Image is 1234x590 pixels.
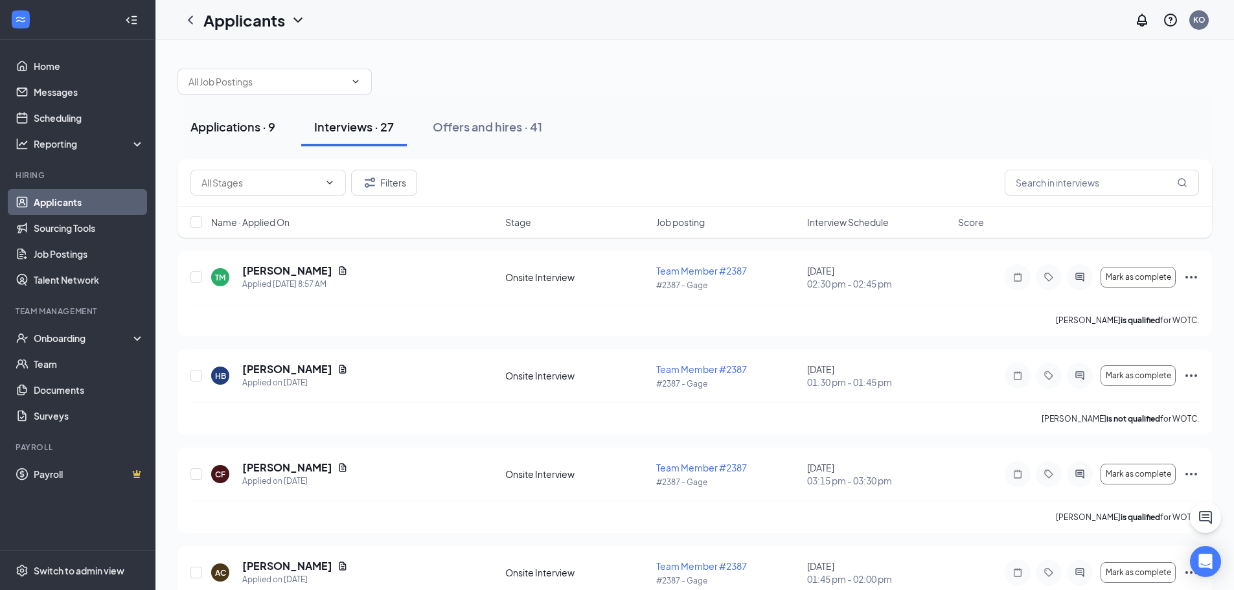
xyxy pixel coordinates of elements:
a: Job Postings [34,241,144,267]
span: Team Member #2387 [656,265,747,277]
svg: Tag [1041,272,1057,282]
h5: [PERSON_NAME] [242,460,332,475]
svg: Notifications [1134,12,1150,28]
svg: ActiveChat [1072,370,1088,381]
div: Applications · 9 [190,119,275,135]
span: Score [958,216,984,229]
svg: ChatActive [1198,510,1213,525]
svg: ActiveChat [1072,469,1088,479]
span: Interview Schedule [807,216,889,229]
span: Team Member #2387 [656,560,747,572]
input: Search in interviews [1005,170,1199,196]
p: #2387 - Gage [656,378,799,389]
a: PayrollCrown [34,461,144,487]
span: 01:30 pm - 01:45 pm [807,376,950,389]
div: Applied [DATE] 8:57 AM [242,278,348,291]
div: Payroll [16,442,142,453]
button: Mark as complete [1101,365,1176,386]
div: TM [215,272,225,283]
svg: Tag [1041,370,1057,381]
p: [PERSON_NAME] for WOTC. [1056,315,1199,326]
span: Mark as complete [1106,371,1171,380]
button: Mark as complete [1101,562,1176,583]
svg: Note [1010,567,1025,578]
svg: Document [337,266,348,276]
button: Filter Filters [351,170,417,196]
a: Sourcing Tools [34,215,144,241]
svg: Collapse [125,14,138,27]
div: Onsite Interview [505,566,648,579]
div: [DATE] [807,264,950,290]
div: Onsite Interview [505,468,648,481]
svg: Note [1010,370,1025,381]
a: Home [34,53,144,79]
div: CF [215,469,225,480]
span: Team Member #2387 [656,363,747,375]
span: Name · Applied On [211,216,290,229]
a: Applicants [34,189,144,215]
svg: ChevronDown [325,177,335,188]
svg: Note [1010,272,1025,282]
div: Interviews · 27 [314,119,394,135]
a: Team [34,351,144,377]
svg: Ellipses [1183,565,1199,580]
svg: ChevronLeft [183,12,198,28]
span: Job posting [656,216,705,229]
b: is qualified [1121,512,1160,522]
input: All Job Postings [189,74,345,89]
div: KO [1193,14,1205,25]
svg: ChevronDown [290,12,306,28]
a: Scheduling [34,105,144,131]
a: Talent Network [34,267,144,293]
b: is qualified [1121,315,1160,325]
div: Applied on [DATE] [242,573,348,586]
div: [DATE] [807,363,950,389]
svg: Analysis [16,137,29,150]
h1: Applicants [203,9,285,31]
p: #2387 - Gage [656,477,799,488]
input: All Stages [201,176,319,190]
span: Stage [505,216,531,229]
button: Mark as complete [1101,267,1176,288]
svg: QuestionInfo [1163,12,1178,28]
div: Hiring [16,170,142,181]
span: Team Member #2387 [656,462,747,473]
a: Messages [34,79,144,105]
div: Applied on [DATE] [242,376,348,389]
svg: Tag [1041,469,1057,479]
div: [DATE] [807,560,950,585]
svg: WorkstreamLogo [14,13,27,26]
span: 02:30 pm - 02:45 pm [807,277,950,290]
svg: Filter [362,175,378,190]
div: HB [215,370,226,381]
svg: ActiveChat [1072,272,1088,282]
svg: Settings [16,564,29,577]
div: Onsite Interview [505,271,648,284]
span: Mark as complete [1106,568,1171,577]
svg: Document [337,462,348,473]
span: 01:45 pm - 02:00 pm [807,573,950,585]
svg: Document [337,364,348,374]
b: is not qualified [1106,414,1160,424]
svg: ActiveChat [1072,567,1088,578]
button: ChatActive [1190,502,1221,533]
p: [PERSON_NAME] for WOTC. [1042,413,1199,424]
button: Mark as complete [1101,464,1176,484]
p: #2387 - Gage [656,575,799,586]
div: [DATE] [807,461,950,487]
svg: ChevronDown [350,76,361,87]
div: AC [215,567,226,578]
span: Mark as complete [1106,273,1171,282]
p: #2387 - Gage [656,280,799,291]
a: Surveys [34,403,144,429]
svg: UserCheck [16,332,29,345]
div: Offers and hires · 41 [433,119,542,135]
div: Onboarding [34,332,133,345]
div: Team Management [16,306,142,317]
svg: Ellipses [1183,466,1199,482]
svg: Ellipses [1183,368,1199,383]
p: [PERSON_NAME] for WOTC. [1056,512,1199,523]
svg: Tag [1041,567,1057,578]
h5: [PERSON_NAME] [242,264,332,278]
